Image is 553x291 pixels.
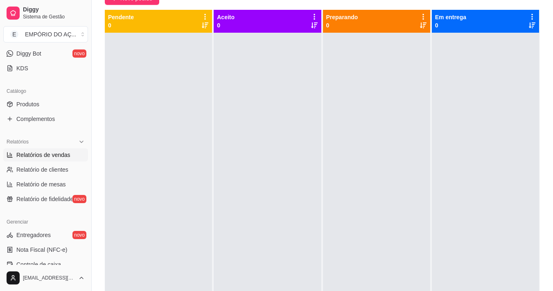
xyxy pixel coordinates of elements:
[23,275,75,281] span: [EMAIL_ADDRESS][DOMAIN_NAME]
[25,30,76,38] div: EMPÓRIO DO AÇ ...
[3,258,88,271] a: Controle de caixa
[16,246,67,254] span: Nota Fiscal (NFC-e)
[3,3,88,23] a: DiggySistema de Gestão
[16,231,51,239] span: Entregadores
[16,166,68,174] span: Relatório de clientes
[16,100,39,108] span: Produtos
[326,13,358,21] p: Preparando
[16,195,73,203] span: Relatório de fidelidade
[3,62,88,75] a: KDS
[217,13,235,21] p: Aceito
[3,193,88,206] a: Relatório de fidelidadenovo
[7,139,29,145] span: Relatórios
[217,21,235,29] p: 0
[16,115,55,123] span: Complementos
[3,215,88,228] div: Gerenciar
[3,268,88,288] button: [EMAIL_ADDRESS][DOMAIN_NAME]
[16,180,66,188] span: Relatório de mesas
[3,148,88,161] a: Relatórios de vendas
[3,26,88,43] button: Select a team
[10,30,18,38] span: E
[3,98,88,111] a: Produtos
[435,13,466,21] p: Em entrega
[108,13,134,21] p: Pendente
[16,260,61,269] span: Controle de caixa
[16,49,41,58] span: Diggy Bot
[16,151,70,159] span: Relatórios de vendas
[3,228,88,242] a: Entregadoresnovo
[3,112,88,125] a: Complementos
[3,243,88,256] a: Nota Fiscal (NFC-e)
[3,85,88,98] div: Catálogo
[326,21,358,29] p: 0
[108,21,134,29] p: 0
[3,178,88,191] a: Relatório de mesas
[435,21,466,29] p: 0
[3,47,88,60] a: Diggy Botnovo
[3,163,88,176] a: Relatório de clientes
[23,6,85,13] span: Diggy
[16,64,28,72] span: KDS
[23,13,85,20] span: Sistema de Gestão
